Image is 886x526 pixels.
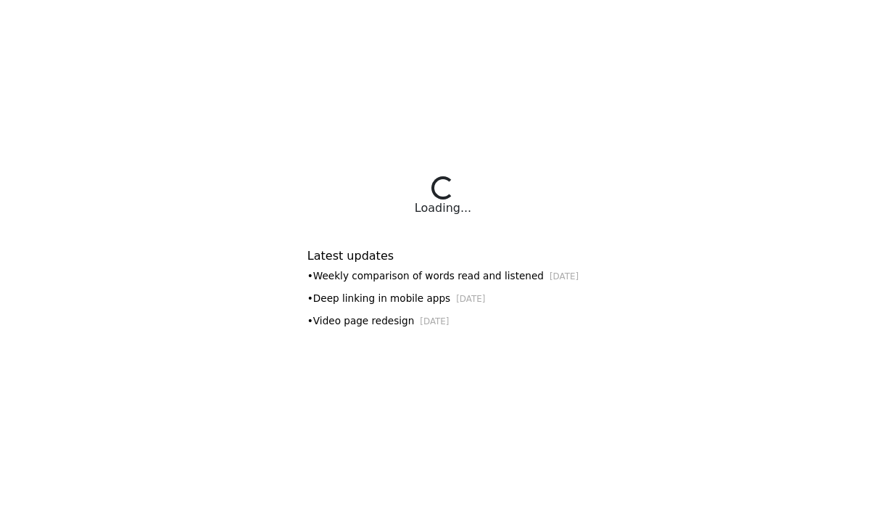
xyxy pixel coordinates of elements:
[307,313,579,329] div: • Video page redesign
[307,291,579,306] div: • Deep linking in mobile apps
[550,271,579,282] small: [DATE]
[307,249,579,263] h6: Latest updates
[420,316,449,326] small: [DATE]
[456,294,485,304] small: [DATE]
[415,200,471,217] div: Loading...
[307,268,579,284] div: • Weekly comparison of words read and listened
